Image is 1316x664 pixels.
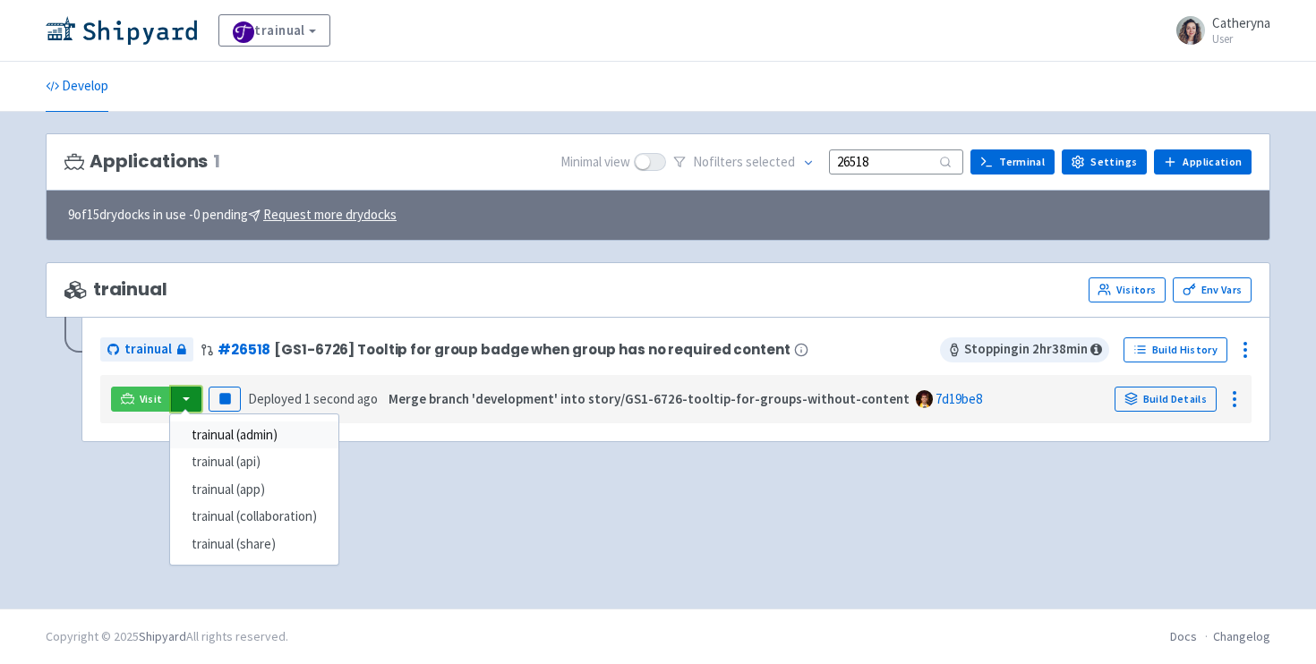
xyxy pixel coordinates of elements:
input: Search... [829,149,963,174]
span: trainual [64,279,167,300]
a: Visit [111,387,172,412]
u: Request more drydocks [263,206,397,223]
a: Catheryna User [1166,16,1270,45]
span: No filter s [693,152,795,173]
span: Visit [140,392,163,406]
a: trainual (admin) [170,421,338,449]
small: User [1212,33,1270,45]
a: Visitors [1089,277,1166,302]
span: Stopping in 2 hr 38 min [940,337,1109,362]
button: Pause [209,387,241,412]
a: Application [1154,149,1252,175]
img: Shipyard logo [46,16,197,45]
a: Terminal [970,149,1055,175]
a: trainual (share) [170,531,338,558]
a: Build History [1124,337,1227,362]
time: 1 second ago [304,390,378,407]
span: Deployed [248,390,378,407]
a: Docs [1170,628,1197,644]
span: [GS1-6726] Tooltip for group badge when group has no required content [274,342,790,357]
strong: Merge branch 'development' into story/GS1-6726-tooltip-for-groups-without-content [389,390,910,407]
a: 7d19be8 [936,390,982,407]
a: trainual [100,337,193,362]
span: selected [746,153,795,170]
div: Copyright © 2025 All rights reserved. [46,627,288,646]
a: trainual (api) [170,448,338,476]
span: 1 [213,151,220,172]
h3: Applications [64,151,220,172]
span: Catheryna [1212,14,1270,31]
a: Build Details [1115,387,1217,412]
a: trainual (app) [170,476,338,504]
a: trainual (collaboration) [170,503,338,531]
span: Minimal view [560,152,630,173]
a: Env Vars [1173,277,1252,302]
a: Settings [1062,149,1147,175]
a: trainual [218,14,330,47]
a: #26518 [218,340,270,359]
a: Changelog [1213,628,1270,644]
span: 9 of 15 drydocks in use - 0 pending [68,205,397,226]
span: trainual [124,339,172,360]
a: Develop [46,62,108,112]
a: Shipyard [139,628,186,644]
